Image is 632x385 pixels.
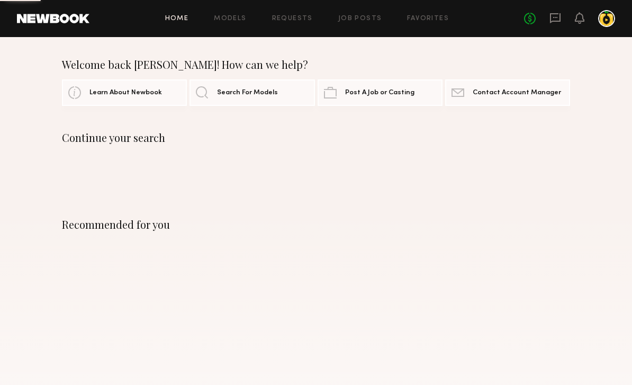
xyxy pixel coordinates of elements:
[62,58,570,71] div: Welcome back [PERSON_NAME]! How can we help?
[272,15,313,22] a: Requests
[62,79,187,106] a: Learn About Newbook
[445,79,570,106] a: Contact Account Manager
[189,79,314,106] a: Search For Models
[318,79,443,106] a: Post A Job or Casting
[62,218,570,231] div: Recommended for you
[345,89,414,96] span: Post A Job or Casting
[338,15,382,22] a: Job Posts
[214,15,246,22] a: Models
[62,131,570,144] div: Continue your search
[165,15,189,22] a: Home
[217,89,278,96] span: Search For Models
[407,15,449,22] a: Favorites
[473,89,561,96] span: Contact Account Manager
[89,89,162,96] span: Learn About Newbook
